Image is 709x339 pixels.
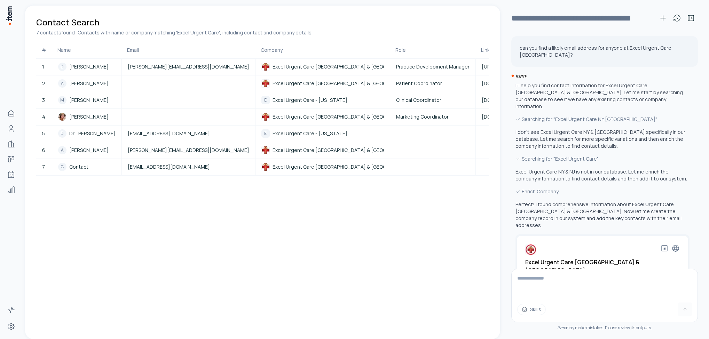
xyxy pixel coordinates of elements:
[42,47,46,54] div: #
[37,130,52,137] a: 5
[37,80,52,87] a: 2
[58,113,66,121] img: Pat Ashabranner
[530,306,541,313] span: Skills
[515,155,690,163] div: Searching for "Excel Urgent Care"
[37,63,52,70] a: 1
[4,168,18,181] a: Agents
[42,147,45,154] span: 6
[684,11,698,25] button: Toggle sidebar
[58,129,66,138] div: D
[42,97,45,104] span: 3
[256,113,389,121] a: Excel Urgent Care NY & NJExcel Urgent Care [GEOGRAPHIC_DATA] & [GEOGRAPHIC_DATA]
[69,80,109,87] span: [PERSON_NAME]
[42,163,45,170] span: 7
[273,113,422,120] span: Excel Urgent Care [GEOGRAPHIC_DATA] & [GEOGRAPHIC_DATA]
[58,63,66,71] div: D
[37,147,52,154] a: 6
[128,63,249,70] span: [PERSON_NAME][EMAIL_ADDRESS][DOMAIN_NAME]
[256,146,389,154] a: Excel Urgent Care NY & NJExcel Urgent Care [GEOGRAPHIC_DATA] & [GEOGRAPHIC_DATA]
[127,47,250,54] div: Email
[256,96,389,104] a: EExcel Urgent Care - [US_STATE]
[37,97,52,104] a: 3
[4,152,18,166] a: Deals
[42,63,44,70] span: 1
[53,163,121,171] a: CContact
[520,45,690,58] p: can you find a likely email address for anyone at Excel Urgent Care [GEOGRAPHIC_DATA]?
[69,113,109,120] span: [PERSON_NAME]
[525,244,536,255] img: Excel Urgent Care NY & NJ
[396,113,449,120] span: Marketing Coordinator
[391,97,475,104] a: Clinical Coordinator
[37,163,52,170] a: 7
[42,130,45,137] span: 5
[261,146,270,154] img: Excel Urgent Care NY & NJ
[261,129,270,138] div: E
[396,63,470,70] span: Practice Development Manager
[122,147,255,154] a: [PERSON_NAME][EMAIL_ADDRESS][DOMAIN_NAME]
[128,130,210,137] span: [EMAIL_ADDRESS][DOMAIN_NAME]
[128,163,210,170] span: [EMAIL_ADDRESS][DOMAIN_NAME]
[256,129,389,138] a: EExcel Urgent Care - [US_STATE]
[476,113,580,120] a: [DOMAIN_NAME][URL][PERSON_NAME]
[53,129,121,138] a: DDr. [PERSON_NAME]
[396,97,441,104] span: Clinical Coordinator
[482,113,574,120] span: [DOMAIN_NAME][URL][PERSON_NAME]
[557,325,566,331] i: item
[78,29,313,36] h2: Contacts with name or company matching 'Excel Urgent Care', including contact and company details.
[511,325,698,331] div: may make mistakes. Please review its outputs.
[69,97,109,104] span: [PERSON_NAME]
[515,115,690,123] div: Searching for "Excel Urgent Care NY [GEOGRAPHIC_DATA]"
[122,63,255,70] a: [PERSON_NAME][EMAIL_ADDRESS][DOMAIN_NAME]
[261,96,270,104] div: E
[656,11,670,25] button: New conversation
[36,17,100,28] h1: Contact Search
[261,63,270,71] img: Excel Urgent Care NY & NJ
[515,72,527,79] i: item:
[273,80,422,87] span: Excel Urgent Care [GEOGRAPHIC_DATA] & [GEOGRAPHIC_DATA]
[395,47,470,54] div: Role
[128,147,249,154] span: [PERSON_NAME][EMAIL_ADDRESS][DOMAIN_NAME]
[69,63,109,70] span: [PERSON_NAME]
[37,113,52,120] a: 4
[391,80,475,87] a: Patient Coordinator
[58,96,66,104] div: M
[42,113,45,120] span: 4
[53,113,121,121] a: Pat Ashabranner[PERSON_NAME]
[42,80,45,87] span: 2
[273,130,347,137] span: Excel Urgent Care - [US_STATE]
[122,163,255,170] a: [EMAIL_ADDRESS][DOMAIN_NAME]
[273,63,422,70] span: Excel Urgent Care [GEOGRAPHIC_DATA] & [GEOGRAPHIC_DATA]
[481,47,574,54] div: LinkedIn
[391,63,475,70] a: Practice Development Manager
[482,97,574,104] span: [DOMAIN_NAME][URL][PERSON_NAME]
[69,130,116,137] span: Dr. [PERSON_NAME]
[58,79,66,88] div: A
[6,6,13,25] img: Item Brain Logo
[57,47,116,54] div: Name
[476,80,580,87] a: [DOMAIN_NAME][URL][PERSON_NAME]
[53,79,121,88] a: A[PERSON_NAME]
[4,320,18,333] a: Settings
[482,80,574,87] span: [DOMAIN_NAME][URL][PERSON_NAME]
[4,303,18,317] a: Activity
[261,113,270,121] img: Excel Urgent Care NY & NJ
[515,168,690,182] p: Excel Urgent Care NY & NJ is not in our database. Let me enrich the company information to find c...
[4,106,18,120] a: Home
[515,82,690,110] p: I'll help you find contact information for Excel Urgent Care [GEOGRAPHIC_DATA] & [GEOGRAPHIC_DATA...
[53,96,121,104] a: M[PERSON_NAME]
[122,130,255,137] a: [EMAIL_ADDRESS][DOMAIN_NAME]
[482,63,574,70] span: [URL][DOMAIN_NAME][PERSON_NAME]
[273,147,422,154] span: Excel Urgent Care [GEOGRAPHIC_DATA] & [GEOGRAPHIC_DATA]
[69,163,88,170] span: Contact
[256,163,389,171] a: Excel Urgent Care NY & NJExcel Urgent Care [GEOGRAPHIC_DATA] & [GEOGRAPHIC_DATA]
[53,63,121,71] a: D[PERSON_NAME]
[36,29,75,36] p: 7 contacts found
[256,63,389,71] a: Excel Urgent Care NY & NJExcel Urgent Care [GEOGRAPHIC_DATA] & [GEOGRAPHIC_DATA]
[515,201,690,229] p: Perfect! I found comprehensive information about Excel Urgent Care [GEOGRAPHIC_DATA] & [GEOGRAPHI...
[58,163,66,171] div: C
[4,137,18,151] a: Companies
[515,188,690,195] div: Enrich Company
[4,122,18,136] a: People
[476,63,580,70] a: [URL][DOMAIN_NAME][PERSON_NAME]
[476,97,580,104] a: [DOMAIN_NAME][URL][PERSON_NAME]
